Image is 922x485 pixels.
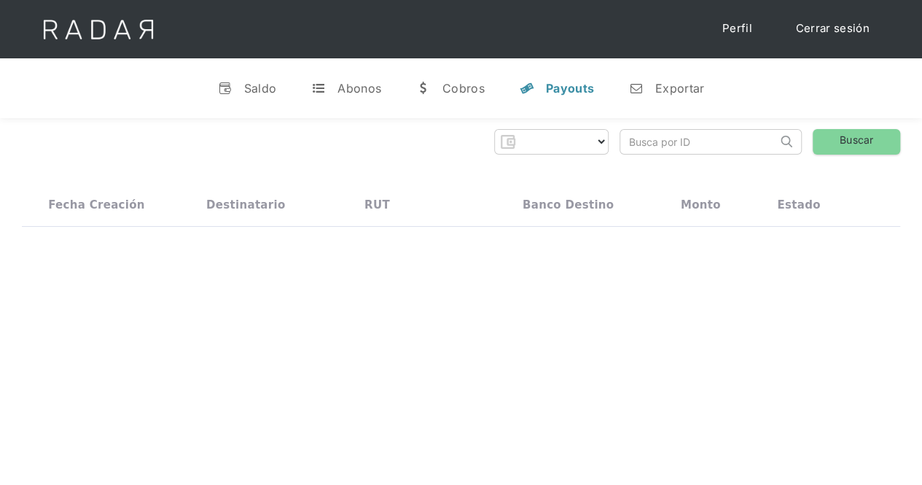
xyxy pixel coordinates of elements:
[523,198,614,212] div: Banco destino
[311,81,326,96] div: t
[416,81,431,96] div: w
[206,198,285,212] div: Destinatario
[777,198,820,212] div: Estado
[364,198,390,212] div: RUT
[494,129,609,155] form: Form
[218,81,233,96] div: v
[620,130,777,154] input: Busca por ID
[244,81,277,96] div: Saldo
[655,81,704,96] div: Exportar
[629,81,644,96] div: n
[48,198,145,212] div: Fecha creación
[681,198,721,212] div: Monto
[781,15,884,43] a: Cerrar sesión
[337,81,381,96] div: Abonos
[708,15,767,43] a: Perfil
[546,81,594,96] div: Payouts
[442,81,485,96] div: Cobros
[520,81,534,96] div: y
[813,129,900,155] a: Buscar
